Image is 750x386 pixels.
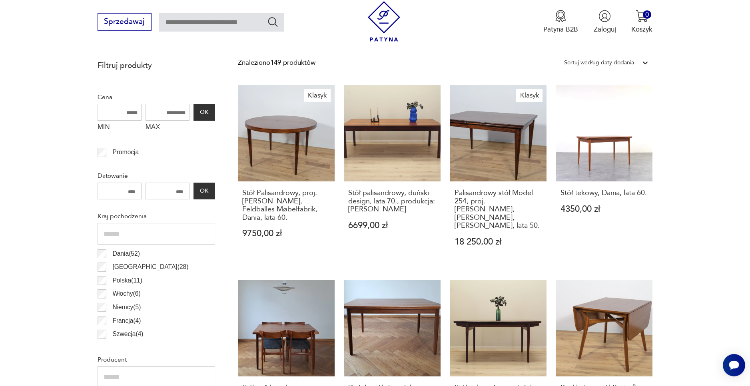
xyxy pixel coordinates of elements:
a: KlasykStół Palisandrowy, proj. K. Kristiansen, Feldballes Møbelfabrik, Dania, lata 60.Stół Palisa... [238,85,334,265]
p: Filtruj produkty [98,60,215,71]
p: [GEOGRAPHIC_DATA] ( 28 ) [112,262,188,272]
a: Stół tekowy, Dania, lata 60.Stół tekowy, Dania, lata 60.4350,00 zł [556,85,652,265]
button: Szukaj [267,16,279,28]
iframe: Smartsupp widget button [723,354,745,376]
h3: Stół palisandrowy, duński design, lata 70., produkcja: [PERSON_NAME] [348,189,436,213]
button: Patyna B2B [543,10,578,34]
p: Datowanie [98,171,215,181]
p: Kraj pochodzenia [98,211,215,221]
p: Promocja [112,147,139,157]
p: Zaloguj [594,25,616,34]
label: MIN [98,121,142,136]
button: Sprzedawaj [98,13,152,31]
p: Francja ( 4 ) [112,316,141,326]
p: 9750,00 zł [242,229,330,238]
p: Włochy ( 6 ) [112,289,140,299]
p: Niemcy ( 5 ) [112,302,141,312]
div: 0 [643,10,651,19]
label: MAX [146,121,189,136]
p: Polska ( 11 ) [112,275,142,286]
p: Szwecja ( 4 ) [112,329,143,339]
p: Koszyk [631,25,652,34]
button: 0Koszyk [631,10,652,34]
p: Producent [98,354,215,365]
a: KlasykPalisandrowy stół Model 254, proj. Niels O. Møller, J.L. Møllers, Dania, lata 50.Palisandro... [450,85,547,265]
img: Ikonka użytkownika [598,10,611,22]
p: 18 250,00 zł [455,238,543,246]
button: Zaloguj [594,10,616,34]
p: Czechy ( 3 ) [112,342,141,353]
button: OK [193,183,215,199]
button: OK [193,104,215,121]
img: Ikona medalu [555,10,567,22]
a: Stół palisandrowy, duński design, lata 70., produkcja: DaniaStół palisandrowy, duński design, lat... [344,85,441,265]
a: Ikona medaluPatyna B2B [543,10,578,34]
img: Ikona koszyka [636,10,648,22]
p: 4350,00 zł [561,205,648,213]
h3: Stół Palisandrowy, proj. [PERSON_NAME], Feldballes Møbelfabrik, Dania, lata 60. [242,189,330,222]
p: Dania ( 52 ) [112,249,140,259]
img: Patyna - sklep z meblami i dekoracjami vintage [364,1,404,42]
h3: Stół tekowy, Dania, lata 60. [561,189,648,197]
div: Znaleziono 149 produktów [238,58,315,68]
p: Cena [98,92,215,102]
a: Sprzedawaj [98,19,152,26]
p: 6699,00 zł [348,221,436,230]
h3: Palisandrowy stół Model 254, proj. [PERSON_NAME], [PERSON_NAME], [PERSON_NAME], lata 50. [455,189,543,230]
p: Patyna B2B [543,25,578,34]
div: Sortuj według daty dodania [564,58,634,68]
